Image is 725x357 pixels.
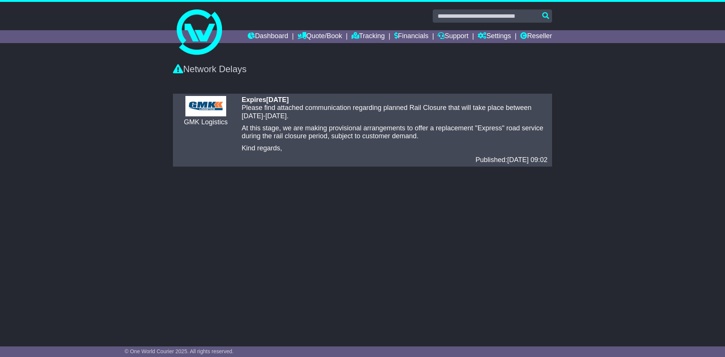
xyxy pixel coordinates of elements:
a: Tracking [352,30,385,43]
span: © One World Courier 2025. All rights reserved. [125,348,234,354]
div: Network Delays [173,64,552,75]
a: Settings [478,30,511,43]
div: Expires [242,96,548,104]
a: Quote/Book [298,30,342,43]
span: [DATE] 09:02 [507,156,548,164]
div: GMK Logistics [177,118,234,127]
a: Dashboard [248,30,288,43]
div: Published: [242,156,548,164]
a: Financials [394,30,429,43]
p: At this stage, we are making provisional arrangements to offer a replacement "Express" road servi... [242,124,548,141]
p: Please find attached communication regarding planned Rail Closure that will take place between [D... [242,104,548,120]
a: Reseller [520,30,552,43]
img: CarrierLogo [185,96,226,116]
a: Support [438,30,468,43]
p: Kind regards, [242,144,548,153]
span: [DATE] [266,96,289,104]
